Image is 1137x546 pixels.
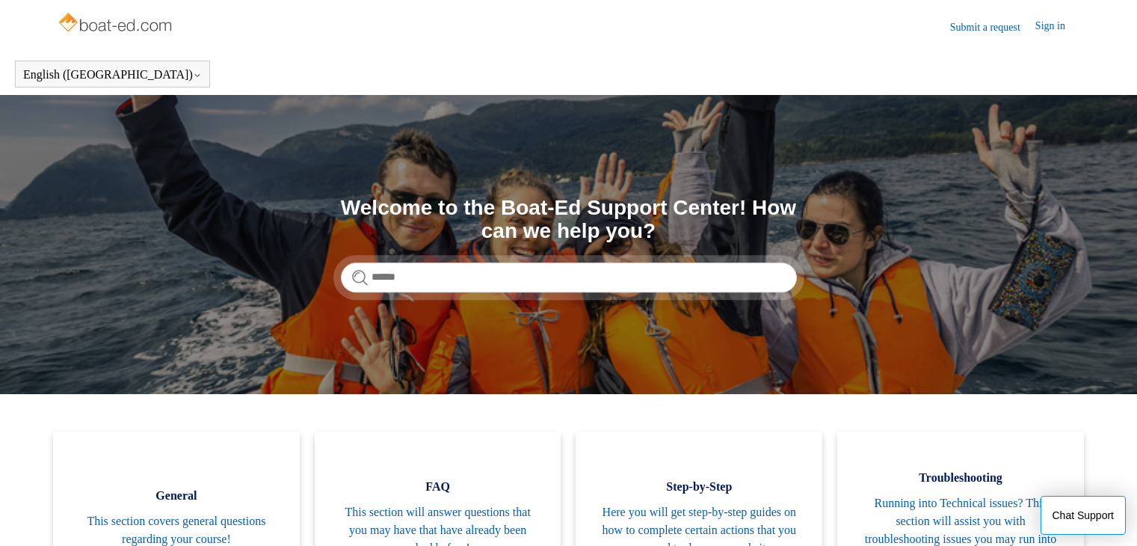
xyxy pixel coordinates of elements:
[1035,18,1080,36] a: Sign in
[598,478,800,496] span: Step-by-Step
[950,19,1035,35] a: Submit a request
[76,487,277,505] span: General
[341,197,797,243] h1: Welcome to the Boat-Ed Support Center! How can we help you?
[860,469,1061,487] span: Troubleshooting
[1041,496,1127,535] button: Chat Support
[337,478,539,496] span: FAQ
[23,68,202,82] button: English ([GEOGRAPHIC_DATA])
[57,9,176,39] img: Boat-Ed Help Center home page
[341,263,797,292] input: Search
